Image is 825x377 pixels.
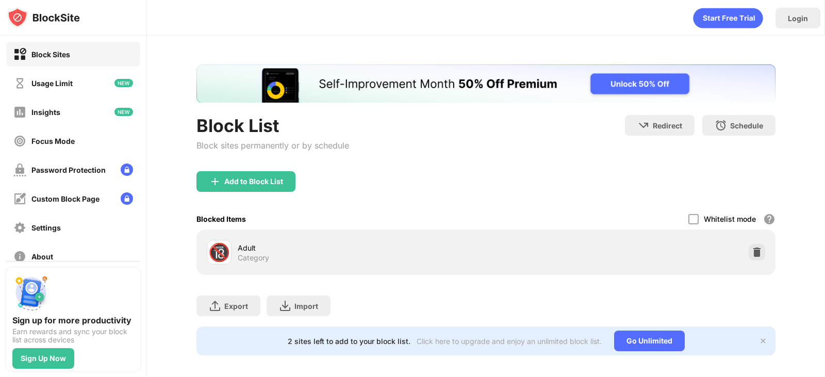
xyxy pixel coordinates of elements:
[12,315,134,325] div: Sign up for more productivity
[196,64,775,103] iframe: Banner
[196,215,246,223] div: Blocked Items
[730,121,763,130] div: Schedule
[788,14,808,23] div: Login
[13,48,26,61] img: block-on.svg
[13,77,26,90] img: time-usage-off.svg
[196,115,349,136] div: Block List
[759,337,767,345] img: x-button.svg
[31,194,100,203] div: Custom Block Page
[13,135,26,147] img: focus-off.svg
[208,242,230,263] div: 🔞
[13,192,26,205] img: customize-block-page-off.svg
[12,327,134,344] div: Earn rewards and sync your block list across devices
[13,250,26,263] img: about-off.svg
[13,221,26,234] img: settings-off.svg
[614,331,685,351] div: Go Unlimited
[693,8,763,28] div: animation
[31,137,75,145] div: Focus Mode
[294,302,318,310] div: Import
[224,302,248,310] div: Export
[417,337,602,346] div: Click here to upgrade and enjoy an unlimited block list.
[114,108,133,116] img: new-icon.svg
[121,192,133,205] img: lock-menu.svg
[31,252,53,261] div: About
[31,79,73,88] div: Usage Limit
[288,337,410,346] div: 2 sites left to add to your block list.
[238,242,486,253] div: Adult
[653,121,682,130] div: Redirect
[121,163,133,176] img: lock-menu.svg
[31,50,70,59] div: Block Sites
[7,7,80,28] img: logo-blocksite.svg
[31,108,60,117] div: Insights
[224,177,283,186] div: Add to Block List
[238,253,269,263] div: Category
[12,274,49,311] img: push-signup.svg
[13,106,26,119] img: insights-off.svg
[704,215,756,223] div: Whitelist mode
[196,140,349,151] div: Block sites permanently or by schedule
[114,79,133,87] img: new-icon.svg
[21,354,66,363] div: Sign Up Now
[13,163,26,176] img: password-protection-off.svg
[31,223,61,232] div: Settings
[31,166,106,174] div: Password Protection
